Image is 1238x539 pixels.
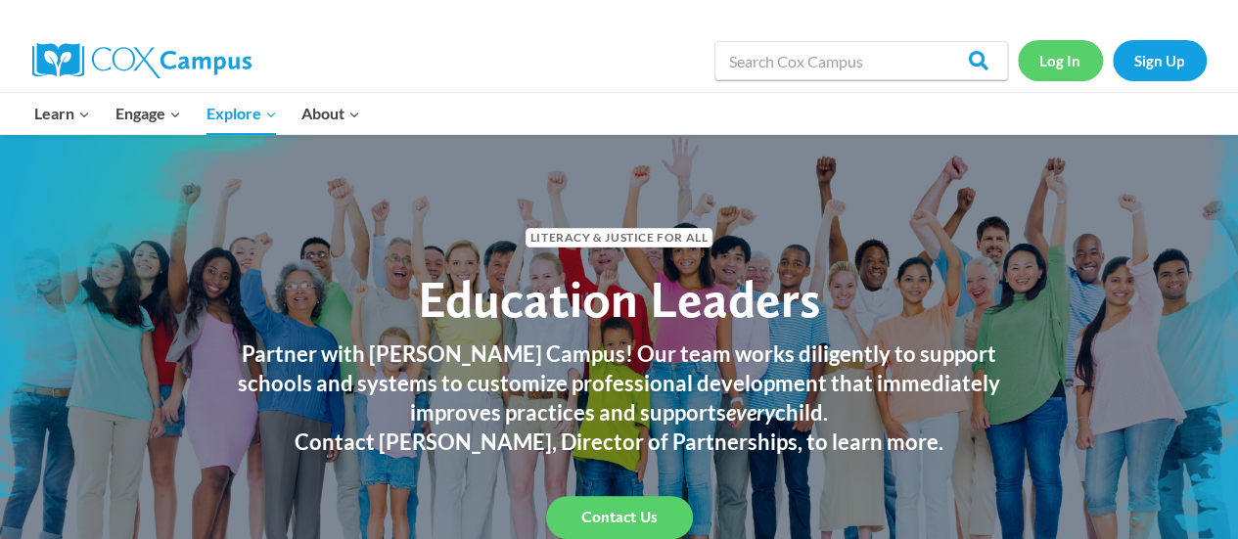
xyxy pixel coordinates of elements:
a: Sign Up [1113,40,1207,80]
button: Child menu of Learn [23,93,104,134]
span: Contact Us [581,508,658,526]
h3: Contact [PERSON_NAME], Director of Partnerships, to learn more. [218,427,1021,457]
button: Child menu of Explore [194,93,290,134]
button: Child menu of Engage [103,93,194,134]
button: Child menu of About [289,93,373,134]
a: Log In [1018,40,1103,80]
h3: Partner with [PERSON_NAME] Campus! Our team works diligently to support schools and systems to cu... [218,339,1021,427]
img: Cox Campus [32,43,252,78]
nav: Secondary Navigation [1018,40,1207,80]
em: every [726,399,775,426]
span: Education Leaders [418,268,820,330]
input: Search Cox Campus [714,41,1008,80]
span: Literacy & Justice for All [526,228,712,247]
nav: Primary Navigation [23,93,373,134]
a: Contact Us [546,496,693,539]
